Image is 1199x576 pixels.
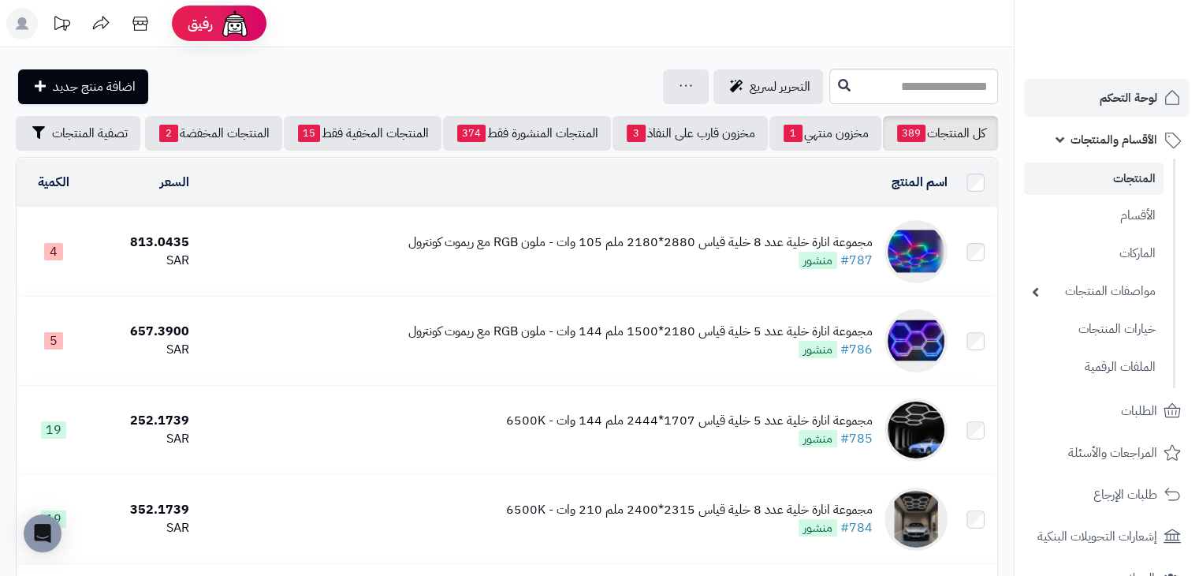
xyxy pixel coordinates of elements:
span: 3 [627,125,646,142]
div: مجموعة انارة خلية عدد 5 خلية قياس 1707*2444 ملم 144 وات - 6500K [506,412,873,430]
span: طلبات الإرجاع [1093,484,1157,506]
span: 19 [41,421,66,439]
a: المنتجات المنشورة فقط374 [443,116,611,151]
a: المراجعات والأسئلة [1024,434,1190,472]
span: 389 [897,125,925,142]
a: الملفات الرقمية [1024,350,1164,384]
a: مخزون منتهي1 [769,116,881,151]
div: مجموعة انارة خلية عدد 8 خلية قياس 2315*2400 ملم 210 وات - 6500K [506,501,873,519]
a: المنتجات [1024,163,1164,195]
span: الأقسام والمنتجات [1071,129,1157,151]
a: كل المنتجات389 [883,116,998,151]
a: الماركات [1024,237,1164,271]
span: 374 [457,125,486,142]
a: الكمية [38,173,69,192]
div: 813.0435 [96,234,188,252]
span: 15 [298,125,320,142]
a: #787 [840,251,873,270]
div: مجموعة انارة خلية عدد 8 خلية قياس 2880*2180 ملم 105 وات - ملون RGB مع ريموت كونترول [408,234,873,252]
a: لوحة التحكم [1024,79,1190,117]
div: SAR [96,252,188,270]
img: logo-2.png [1092,12,1184,45]
span: تصفية المنتجات [52,124,128,143]
div: Open Intercom Messenger [24,514,61,552]
a: #784 [840,518,873,537]
span: منشور [799,430,837,447]
button: تصفية المنتجات [16,116,140,151]
a: مواصفات المنتجات [1024,275,1164,309]
a: #786 [840,340,873,359]
img: مجموعة انارة خلية عدد 8 خلية قياس 2315*2400 ملم 210 وات - 6500K [884,488,948,551]
div: 352.1739 [96,501,188,519]
img: ai-face.png [219,8,251,39]
span: الطلبات [1121,400,1157,422]
div: مجموعة انارة خلية عدد 5 خلية قياس 2180*1500 ملم 144 وات - ملون RGB مع ريموت كونترول [408,323,873,341]
a: المنتجات المخفية فقط15 [284,116,441,151]
span: 19 [41,511,66,528]
a: خيارات المنتجات [1024,312,1164,346]
a: تحديثات المنصة [42,8,81,43]
a: #785 [840,429,873,448]
div: SAR [96,519,188,537]
span: منشور [799,252,837,269]
span: اضافة منتج جديد [53,77,136,96]
span: التحرير لسريع [750,77,810,96]
a: السعر [160,173,189,192]
span: 5 [44,332,63,350]
a: المنتجات المخفضة2 [145,116,282,151]
img: مجموعة انارة خلية عدد 8 خلية قياس 2880*2180 ملم 105 وات - ملون RGB مع ريموت كونترول [884,220,948,283]
span: رفيق [188,14,213,33]
a: التحرير لسريع [713,69,823,104]
a: إشعارات التحويلات البنكية [1024,518,1190,555]
span: 2 [159,125,178,142]
span: 4 [44,243,63,260]
a: طلبات الإرجاع [1024,476,1190,514]
img: مجموعة انارة خلية عدد 5 خلية قياس 2180*1500 ملم 144 وات - ملون RGB مع ريموت كونترول [884,309,948,372]
a: اضافة منتج جديد [18,69,148,104]
a: اسم المنتج [892,173,948,192]
a: مخزون قارب على النفاذ3 [613,116,768,151]
span: إشعارات التحويلات البنكية [1037,526,1157,548]
span: 1 [784,125,802,142]
a: الطلبات [1024,392,1190,430]
div: 252.1739 [96,412,188,430]
span: المراجعات والأسئلة [1068,442,1157,464]
img: مجموعة انارة خلية عدد 5 خلية قياس 1707*2444 ملم 144 وات - 6500K [884,398,948,462]
div: 657.3900 [96,323,188,341]
span: منشور [799,341,837,358]
span: منشور [799,519,837,537]
div: SAR [96,430,188,448]
a: الأقسام [1024,199,1164,233]
span: لوحة التحكم [1100,87,1157,109]
div: SAR [96,341,188,359]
